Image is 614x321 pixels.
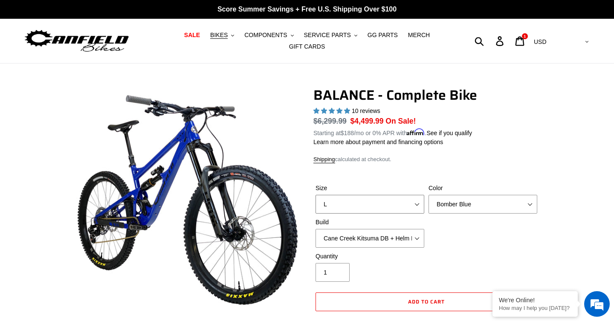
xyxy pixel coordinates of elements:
a: MERCH [404,29,434,41]
label: Size [316,184,424,193]
div: Minimize live chat window [140,4,160,25]
img: d_696896380_company_1647369064580_696896380 [27,43,49,64]
label: Color [429,184,537,193]
span: $4,499.99 [350,117,384,125]
span: $188 [341,130,354,136]
span: On Sale! [385,116,416,127]
div: Chat with us now [57,48,156,59]
button: BIKES [206,29,238,41]
label: Build [316,218,424,227]
s: $6,299.99 [313,117,347,125]
span: GG PARTS [368,32,398,39]
input: Search [479,32,501,50]
div: Navigation go back [9,47,22,60]
h1: BALANCE - Complete Bike [313,87,539,103]
span: Affirm [407,128,425,136]
div: We're Online! [499,297,571,304]
a: GIFT CARDS [285,41,330,52]
span: COMPONENTS [244,32,287,39]
label: Quantity [316,252,424,261]
p: How may I help you today? [499,305,571,311]
textarea: Type your message and hit 'Enter' [4,233,162,263]
span: BIKES [210,32,228,39]
span: SERVICE PARTS [304,32,350,39]
a: Shipping [313,156,335,163]
a: 1 [510,32,530,50]
span: We're online! [49,107,118,194]
button: Add to cart [316,292,537,311]
a: SALE [180,29,204,41]
span: Add to cart [408,298,445,306]
span: SALE [184,32,200,39]
p: Starting at /mo or 0% APR with . [313,127,472,138]
a: See if you qualify - Learn more about Affirm Financing (opens in modal) [426,130,472,136]
a: Learn more about payment and financing options [313,139,443,145]
img: Canfield Bikes [23,28,130,55]
button: SERVICE PARTS [299,29,361,41]
span: 5.00 stars [313,107,352,114]
span: 10 reviews [352,107,380,114]
div: calculated at checkout. [313,155,539,164]
button: COMPONENTS [240,29,298,41]
span: 1 [524,34,526,38]
a: GG PARTS [363,29,402,41]
span: GIFT CARDS [289,43,325,50]
span: MERCH [408,32,430,39]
